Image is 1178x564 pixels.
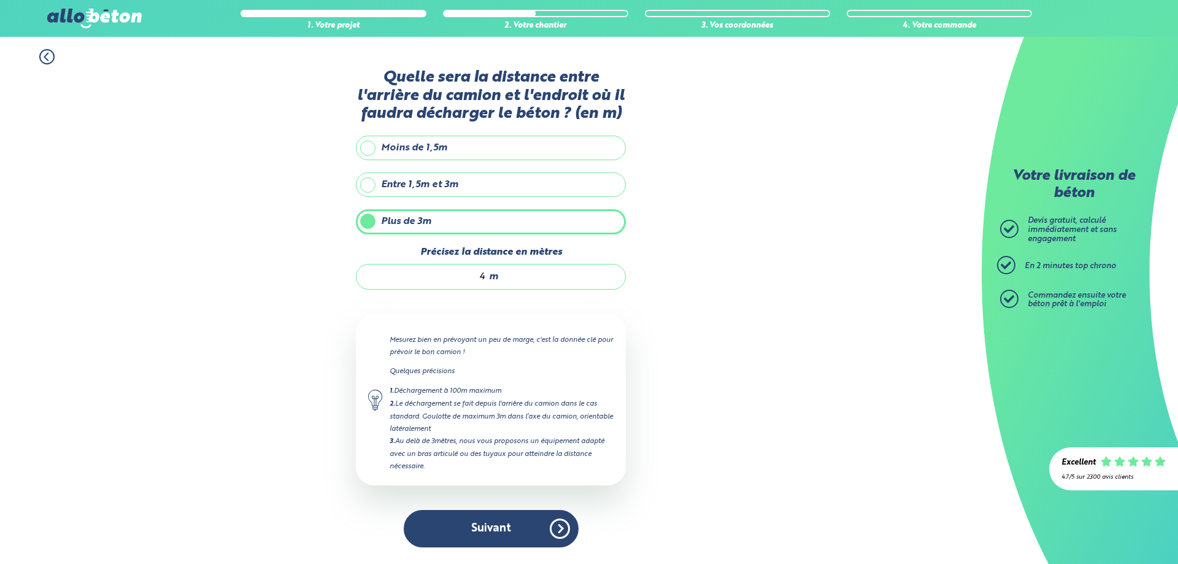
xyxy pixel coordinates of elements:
[356,136,626,160] label: Moins de 1,5m
[645,21,830,31] div: 3. Vos coordonnées
[390,438,395,445] strong: 3.
[369,271,486,283] input: 0
[1028,217,1117,242] span: Devis gratuit, calculé immédiatement et sans engagement
[390,401,395,408] strong: 2.
[356,69,626,123] label: Quelle sera la distance entre l'arrière du camion et l'endroit où il faudra décharger le béton ? ...
[390,398,614,435] div: Le déchargement se fait depuis l'arrière du camion dans le cas standard. Goulotte de maximum 3m d...
[1003,168,1144,202] p: Votre livraison de béton
[356,209,626,234] label: Plus de 3m
[47,9,142,28] img: allobéton
[1069,516,1165,550] iframe: Help widget launcher
[404,510,579,547] button: Suivant
[489,271,498,282] span: m
[390,334,614,358] p: Mesurez bien en prévoyant un peu de marge, c'est la donnée clé pour prévoir le bon camion !
[356,247,626,258] label: Précisez la distance en mètres
[1025,262,1116,270] span: En 2 minutes top chrono
[390,365,614,377] p: Quelques précisions
[356,172,626,197] label: Entre 1,5m et 3m
[241,21,426,31] div: 1. Votre projet
[847,21,1032,31] div: 4. Votre commande
[390,385,614,398] div: Déchargement à 100m maximum
[390,388,394,395] strong: 1.
[1028,292,1126,309] span: Commandez ensuite votre béton prêt à l'emploi
[1061,474,1166,481] div: 4.7/5 sur 2300 avis clients
[443,21,628,31] div: 2. Votre chantier
[1061,458,1096,468] div: Excellent
[390,435,614,473] div: Au delà de 3mètres, nous vous proposons un équipement adapté avec un bras articulé ou des tuyaux ...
